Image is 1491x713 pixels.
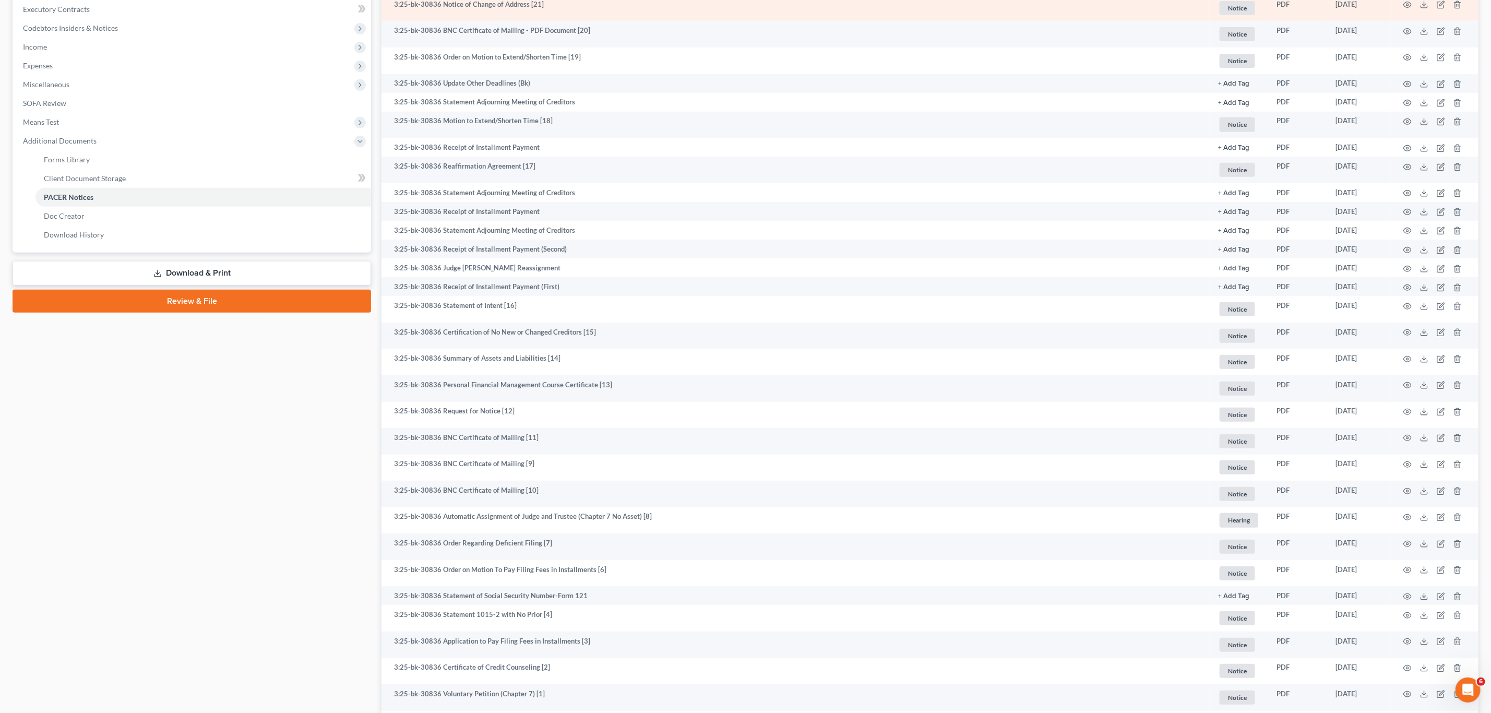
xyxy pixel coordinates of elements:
[1268,74,1327,93] td: PDF
[1220,355,1255,369] span: Notice
[1218,116,1260,133] a: Notice
[23,5,90,14] span: Executory Contracts
[1268,47,1327,74] td: PDF
[35,188,371,207] a: PACER Notices
[1220,611,1255,625] span: Notice
[1220,540,1255,554] span: Notice
[1327,658,1391,685] td: [DATE]
[1268,277,1327,296] td: PDF
[1268,428,1327,455] td: PDF
[44,211,85,220] span: Doc Creator
[1327,138,1391,157] td: [DATE]
[1218,188,1260,198] a: + Add Tag
[1327,560,1391,587] td: [DATE]
[1218,282,1260,292] a: + Add Tag
[35,169,371,188] a: Client Document Storage
[381,560,1210,587] td: 3:25-bk-30836 Order on Motion To Pay Filing Fees in Installments [6]
[1220,27,1255,41] span: Notice
[1218,433,1260,450] a: Notice
[381,632,1210,658] td: 3:25-bk-30836 Application to Pay Filing Fees in Installments [3]
[1327,258,1391,277] td: [DATE]
[1268,157,1327,183] td: PDF
[381,138,1210,157] td: 3:25-bk-30836 Receipt of Installment Payment
[1218,353,1260,371] a: Notice
[1220,163,1255,177] span: Notice
[23,61,53,70] span: Expenses
[1220,513,1258,527] span: Hearing
[1327,277,1391,296] td: [DATE]
[1327,112,1391,138] td: [DATE]
[1327,375,1391,402] td: [DATE]
[1220,382,1255,396] span: Notice
[1327,605,1391,632] td: [DATE]
[1268,658,1327,685] td: PDF
[1220,691,1255,705] span: Notice
[1327,202,1391,221] td: [DATE]
[23,136,97,145] span: Additional Documents
[1218,190,1249,197] button: + Add Tag
[1220,664,1255,678] span: Notice
[1218,209,1249,216] button: + Add Tag
[381,658,1210,685] td: 3:25-bk-30836 Certificate of Credit Counseling [2]
[1218,406,1260,423] a: Notice
[1327,74,1391,93] td: [DATE]
[1218,246,1249,253] button: + Add Tag
[1218,97,1260,107] a: + Add Tag
[381,21,1210,47] td: 3:25-bk-30836 BNC Certificate of Mailing - PDF Document [20]
[1218,538,1260,555] a: Notice
[1218,145,1249,151] button: + Add Tag
[1220,329,1255,343] span: Notice
[1218,52,1260,69] a: Notice
[1218,228,1249,234] button: + Add Tag
[1327,21,1391,47] td: [DATE]
[1218,161,1260,179] a: Notice
[1218,689,1260,706] a: Notice
[1268,349,1327,375] td: PDF
[1268,183,1327,202] td: PDF
[1218,225,1260,235] a: + Add Tag
[381,375,1210,402] td: 3:25-bk-30836 Personal Financial Management Course Certificate [13]
[1268,112,1327,138] td: PDF
[1218,284,1249,291] button: + Add Tag
[1327,323,1391,349] td: [DATE]
[1327,632,1391,658] td: [DATE]
[1220,117,1255,132] span: Notice
[1268,296,1327,323] td: PDF
[381,402,1210,429] td: 3:25-bk-30836 Request for Notice [12]
[1218,662,1260,680] a: Notice
[1218,263,1260,273] a: + Add Tag
[1327,428,1391,455] td: [DATE]
[13,290,371,313] a: Review & File
[1327,296,1391,323] td: [DATE]
[1268,93,1327,112] td: PDF
[1327,47,1391,74] td: [DATE]
[1220,408,1255,422] span: Notice
[381,296,1210,323] td: 3:25-bk-30836 Statement of Intent [16]
[23,42,47,51] span: Income
[1218,512,1260,529] a: Hearing
[1327,507,1391,534] td: [DATE]
[23,80,69,89] span: Miscellaneous
[1327,221,1391,240] td: [DATE]
[1327,481,1391,507] td: [DATE]
[35,150,371,169] a: Forms Library
[1268,375,1327,402] td: PDF
[1220,638,1255,652] span: Notice
[381,533,1210,560] td: 3:25-bk-30836 Order Regarding Deficient Filing [7]
[381,221,1210,240] td: 3:25-bk-30836 Statement Adjourning Meeting of Creditors
[1218,610,1260,627] a: Notice
[381,74,1210,93] td: 3:25-bk-30836 Update Other Deadlines (Bk)
[381,455,1210,481] td: 3:25-bk-30836 BNC Certificate of Mailing [9]
[1218,80,1249,87] button: + Add Tag
[44,155,90,164] span: Forms Library
[1327,455,1391,481] td: [DATE]
[1218,380,1260,397] a: Notice
[44,230,104,239] span: Download History
[1268,138,1327,157] td: PDF
[1220,1,1255,15] span: Notice
[381,323,1210,349] td: 3:25-bk-30836 Certification of No New or Changed Creditors [15]
[1218,565,1260,582] a: Notice
[35,207,371,225] a: Doc Creator
[1327,157,1391,183] td: [DATE]
[381,183,1210,202] td: 3:25-bk-30836 Statement Adjourning Meeting of Creditors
